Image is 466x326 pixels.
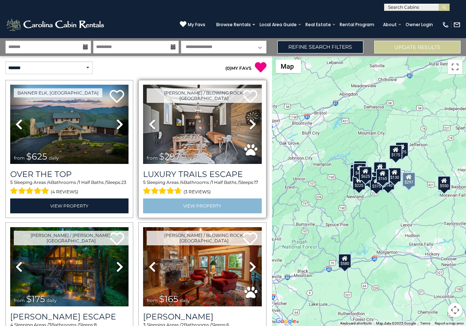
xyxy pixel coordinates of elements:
button: Map camera controls [448,303,462,317]
a: Refine Search Filters [277,41,364,53]
span: (3 reviews) [183,187,211,197]
span: 0 [227,65,230,71]
span: 4 [181,180,184,185]
a: Local Area Guide [256,20,300,30]
a: Add to favorites [110,89,124,105]
img: mail-regular-white.png [453,21,461,28]
a: Browse Rentals [213,20,254,30]
span: from [14,298,25,303]
h3: Azalea Hill [143,312,261,322]
span: 23 [121,180,126,185]
span: $297 [159,151,180,162]
img: White-1-2.png [5,17,106,32]
div: $125 [354,160,367,175]
span: 1 Half Baths / [212,180,239,185]
div: $230 [350,167,363,182]
button: Change map style [276,60,301,73]
a: About [379,20,400,30]
a: [PERSON_NAME] / Blowing Rock, [GEOGRAPHIC_DATA] [147,88,261,103]
div: $625 [359,166,372,181]
a: Rental Program [336,20,378,30]
div: $225 [353,176,366,190]
a: [PERSON_NAME] / Blowing Rock, [GEOGRAPHIC_DATA] [147,231,261,245]
span: daily [47,298,57,303]
span: ( ) [225,65,231,71]
div: $480 [377,169,390,184]
img: thumbnail_167153549.jpeg [10,85,129,164]
span: from [147,155,158,161]
div: $175 [389,145,402,160]
a: View Property [143,198,261,213]
span: 17 [254,180,258,185]
a: Over The Top [10,169,129,179]
img: phone-regular-white.png [442,21,449,28]
div: $140 [382,175,395,190]
button: Update Results [374,41,461,53]
div: Sleeping Areas / Bathrooms / Sleeps: [10,179,129,197]
span: Map data ©2025 Google [376,321,416,325]
span: 1 Half Baths / [79,180,106,185]
a: Luxury Trails Escape [143,169,261,179]
div: $550 [438,176,451,190]
span: $165 [159,294,178,304]
div: $425 [353,163,366,177]
button: Keyboard shortcuts [340,321,372,326]
button: Toggle fullscreen view [448,60,462,74]
div: $297 [403,172,416,187]
a: Report a map error [435,321,464,325]
a: [PERSON_NAME] [143,312,261,322]
span: daily [49,155,59,161]
a: Real Estate [302,20,335,30]
span: 5 [10,180,13,185]
a: Banner Elk, [GEOGRAPHIC_DATA] [14,88,102,97]
span: 5 [143,180,146,185]
div: $580 [339,253,352,268]
a: View Property [10,198,129,213]
img: thumbnail_168695603.jpeg [143,85,261,164]
img: thumbnail_163277858.jpeg [143,227,261,306]
span: daily [180,298,190,303]
a: (0)MY FAVS [225,65,252,71]
div: $349 [374,162,387,176]
img: Google [274,317,298,326]
a: [PERSON_NAME] / [PERSON_NAME], [GEOGRAPHIC_DATA] [14,231,129,245]
div: $165 [376,168,390,183]
span: daily [182,155,192,161]
a: [PERSON_NAME] Escape [10,312,129,322]
a: Open this area in Google Maps (opens a new window) [274,317,298,326]
span: Map [281,63,294,70]
a: My Favs [180,21,205,28]
span: 4 [48,180,51,185]
a: Owner Login [402,20,437,30]
span: $625 [26,151,47,162]
span: from [147,298,158,303]
h3: Todd Escape [10,312,129,322]
img: thumbnail_168627805.jpeg [10,227,129,306]
div: Sleeping Areas / Bathrooms / Sleeps: [143,179,261,197]
div: $375 [370,176,383,190]
span: from [14,155,25,161]
a: Terms (opens in new tab) [420,321,430,325]
div: $130 [388,168,401,182]
span: My Favs [188,21,205,28]
div: $175 [395,142,408,156]
span: (4 reviews) [51,187,78,197]
span: $175 [26,294,45,304]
